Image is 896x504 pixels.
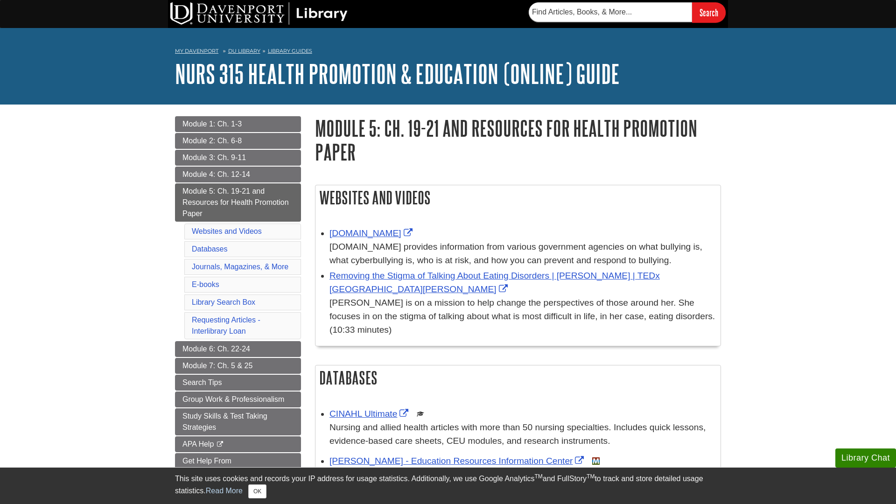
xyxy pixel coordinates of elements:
div: [PERSON_NAME] is on a mission to help change the perspectives of those around her. She focuses in... [329,296,716,336]
h2: Databases [315,365,721,390]
span: Module 3: Ch. 9-11 [182,154,246,161]
div: This site uses cookies and records your IP address for usage statistics. Additionally, we use Goo... [175,473,721,498]
a: Library Guides [268,48,312,54]
span: Study Skills & Test Taking Strategies [182,412,267,431]
a: DU Library [228,48,260,54]
h2: Websites and Videos [315,185,721,210]
i: This link opens in a new window [216,441,224,448]
sup: TM [534,473,542,480]
a: Search Tips [175,375,301,391]
a: Databases [192,245,228,253]
a: Read More [206,487,243,495]
button: Library Chat [835,448,896,468]
span: Group Work & Professionalism [182,395,284,403]
form: Searches DU Library's articles, books, and more [529,2,726,22]
a: Link opens in new window [329,456,586,466]
div: Guide Page Menu [175,116,301,480]
a: Study Skills & Test Taking Strategies [175,408,301,435]
a: Link opens in new window [329,228,415,238]
span: Module 6: Ch. 22-24 [182,345,250,353]
img: Scholarly or Peer Reviewed [417,410,424,418]
input: Search [692,2,726,22]
a: NURS 315 Health Promotion & Education (Online) Guide [175,59,620,88]
div: [DOMAIN_NAME] provides information from various government agencies on what bullying is, what cyb... [329,240,716,267]
a: Link opens in new window [329,409,411,419]
a: Module 1: Ch. 1-3 [175,116,301,132]
a: Module 4: Ch. 12-14 [175,167,301,182]
a: Get Help From [PERSON_NAME] [175,453,301,480]
img: DU Library [170,2,348,25]
a: Library Search Box [192,298,255,306]
h1: Module 5: Ch. 19-21 and Resources for Health Promotion Paper [315,116,721,164]
a: Module 2: Ch. 6-8 [175,133,301,149]
nav: breadcrumb [175,45,721,60]
span: Search Tips [182,378,222,386]
span: Get Help From [PERSON_NAME] [182,457,244,476]
a: Journals, Magazines, & More [192,263,288,271]
a: Group Work & Professionalism [175,392,301,407]
span: Module 5: Ch. 19-21 and Resources for Health Promotion Paper [182,187,289,217]
a: Module 6: Ch. 22-24 [175,341,301,357]
a: Link opens in new window [329,271,660,294]
sup: TM [587,473,595,480]
a: My Davenport [175,47,218,55]
span: Module 2: Ch. 6-8 [182,137,242,145]
span: Module 7: Ch. 5 & 25 [182,362,252,370]
input: Find Articles, Books, & More... [529,2,692,22]
img: MeL (Michigan electronic Library) [592,457,600,465]
a: Websites and Videos [192,227,262,235]
a: Module 7: Ch. 5 & 25 [175,358,301,374]
span: Module 4: Ch. 12-14 [182,170,250,178]
a: E-books [192,280,219,288]
p: Nursing and allied health articles with more than 50 nursing specialties. Includes quick lessons,... [329,421,716,448]
button: Close [248,484,266,498]
span: APA Help [182,440,214,448]
a: Module 3: Ch. 9-11 [175,150,301,166]
a: Module 5: Ch. 19-21 and Resources for Health Promotion Paper [175,183,301,222]
a: Requesting Articles - Interlibrary Loan [192,316,260,335]
a: APA Help [175,436,301,452]
span: Module 1: Ch. 1-3 [182,120,242,128]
